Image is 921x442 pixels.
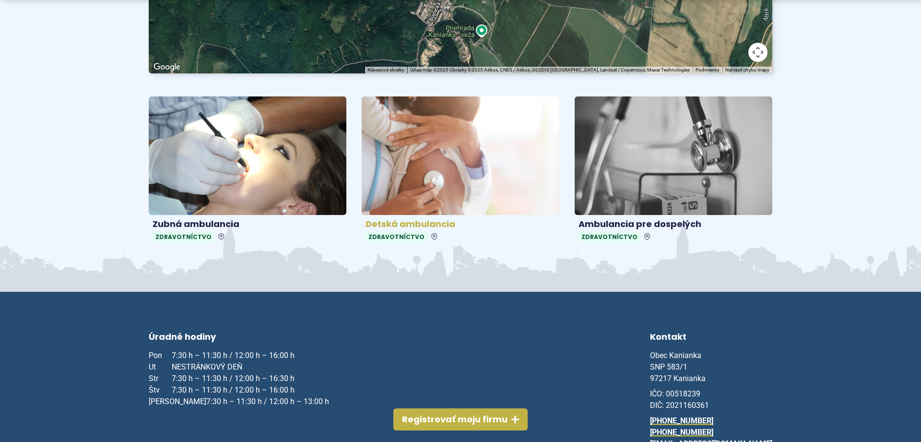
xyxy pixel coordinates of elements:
span: Registrovať moju firmu [402,414,508,425]
h3: Kontakt [650,330,772,346]
span: Údaje máp ©2025 Obrázky ©2025 Airbus, CNES / Airbus, GEODIS [GEOGRAPHIC_DATA], Landsat / Copernic... [410,67,690,72]
span: Obec Kanianka SNP 583/1 97217 Kanianka [650,351,706,383]
span: Zdravotníctvo [579,232,640,242]
a: Zubná ambulancia Zdravotníctvo [149,96,346,246]
span: Zdravotníctvo [366,232,427,242]
a: Otvoriť túto oblasť v Mapách Google (otvorí nové okno) [151,61,183,73]
span: [PERSON_NAME] [149,396,206,407]
span: Str [149,373,172,384]
h4: Detská ambulancia [366,219,555,230]
h4: Ambulancia pre dospelých [579,219,768,230]
img: Google [151,61,183,73]
a: Ambulancia pre dospelých Zdravotníctvo [575,96,772,246]
span: Zdravotníctvo [153,232,214,242]
button: Klávesové skratky [367,67,404,73]
h4: Zubná ambulancia [153,219,342,230]
button: Ovládať kameru na mape [748,43,767,62]
a: [PHONE_NUMBER] [650,416,713,425]
h3: Úradné hodiny [149,330,329,346]
span: Pon [149,350,172,361]
span: Štv [149,384,172,396]
a: [PHONE_NUMBER] [650,428,713,437]
a: Podmienky (otvorí sa na novej karte) [696,67,720,72]
p: 7:30 h – 11:30 h / 12:00 h – 16:00 h NESTRÁNKOVÝ DEŇ 7:30 h – 11:30 h / 12:00 h – 16:30 h 7:30 h ... [149,350,329,407]
span: Ut [149,361,172,373]
a: Nahlásiť chybu mapy [725,67,769,72]
button: Registrovať moju firmu [393,408,528,430]
p: IČO: 00518239 DIČ: 2021160361 [650,388,772,411]
a: Detská ambulancia Zdravotníctvo [362,96,559,246]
